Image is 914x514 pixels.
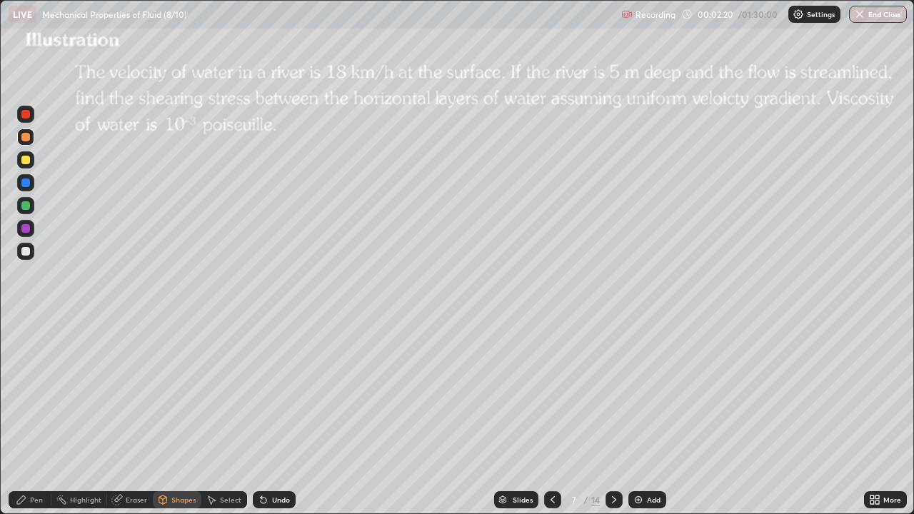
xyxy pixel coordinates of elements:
img: add-slide-button [633,494,644,505]
p: Mechanical Properties of Fluid (8/10) [42,9,187,20]
div: Eraser [126,496,147,503]
div: Add [647,496,661,503]
div: Undo [272,496,290,503]
p: Recording [636,9,676,20]
div: More [883,496,901,503]
div: / [584,495,588,504]
div: Shapes [171,496,196,503]
img: end-class-cross [854,9,865,20]
div: Select [220,496,241,503]
button: End Class [849,6,907,23]
p: LIVE [13,9,32,20]
div: 14 [591,493,600,506]
img: recording.375f2c34.svg [621,9,633,20]
img: class-settings-icons [793,9,804,20]
div: Slides [513,496,533,503]
div: 7 [567,495,581,504]
p: Settings [807,11,835,18]
div: Pen [30,496,43,503]
div: Highlight [70,496,101,503]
